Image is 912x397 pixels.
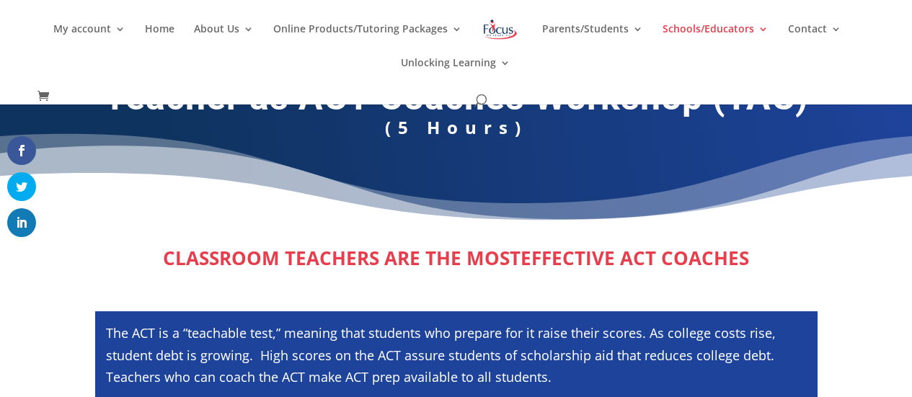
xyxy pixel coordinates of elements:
[788,24,841,58] a: Contact
[53,24,125,58] a: My account
[521,245,749,271] strong: EFFECTIVE ACT COACHES
[92,126,821,147] p: (5 Hours)
[401,58,510,92] a: Unlocking Learning
[542,24,643,58] a: Parents/Students
[163,245,521,271] strong: CLASSROOM TEACHERS ARE THE MOST
[482,17,519,43] img: Focus on Learning
[194,24,254,58] a: About Us
[273,24,462,58] a: Online Products/Tutoring Packages
[663,24,769,58] a: Schools/Educators
[145,24,174,58] a: Home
